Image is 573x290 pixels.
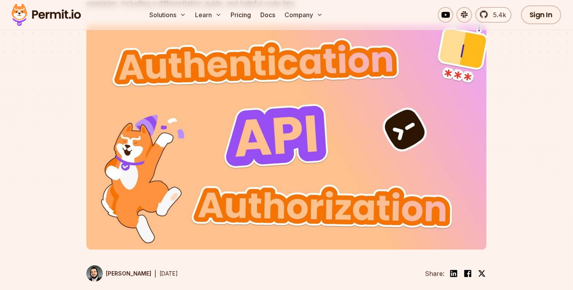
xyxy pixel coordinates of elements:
[147,7,189,23] button: Solutions
[192,7,225,23] button: Learn
[8,2,84,28] img: Permit logo
[475,7,512,23] a: 5.4k
[258,7,279,23] a: Docs
[159,270,178,277] time: [DATE]
[86,265,103,282] img: Gabriel L. Manor
[228,7,254,23] a: Pricing
[449,269,458,278] img: linkedin
[425,269,444,278] li: Share:
[478,270,486,277] img: twitter
[489,10,506,20] span: 5.4k
[106,270,151,277] p: [PERSON_NAME]
[86,25,487,250] img: Best Practices for Authentication and Authorization in API
[463,269,473,278] img: facebook
[86,265,151,282] a: [PERSON_NAME]
[154,269,156,278] div: |
[282,7,326,23] button: Company
[521,5,561,24] a: Sign In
